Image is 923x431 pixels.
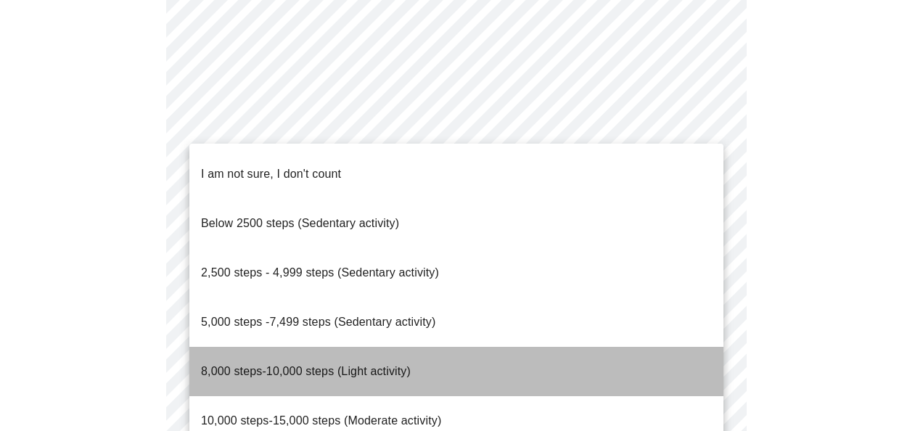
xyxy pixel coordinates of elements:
span: 10,000 steps-15,000 steps (Moderate activity) [201,414,441,427]
span: I am not sure, I don't count [201,168,341,180]
span: Below 2500 steps (Sedentary activity) [201,217,399,229]
span: 2,500 steps - 4,999 steps (Sedentary activity) [201,266,439,279]
span: 8,000 steps-10,000 steps (Light activity) [201,365,411,377]
span: 5,000 steps -7,499 steps (Sedentary activity) [201,316,435,328]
